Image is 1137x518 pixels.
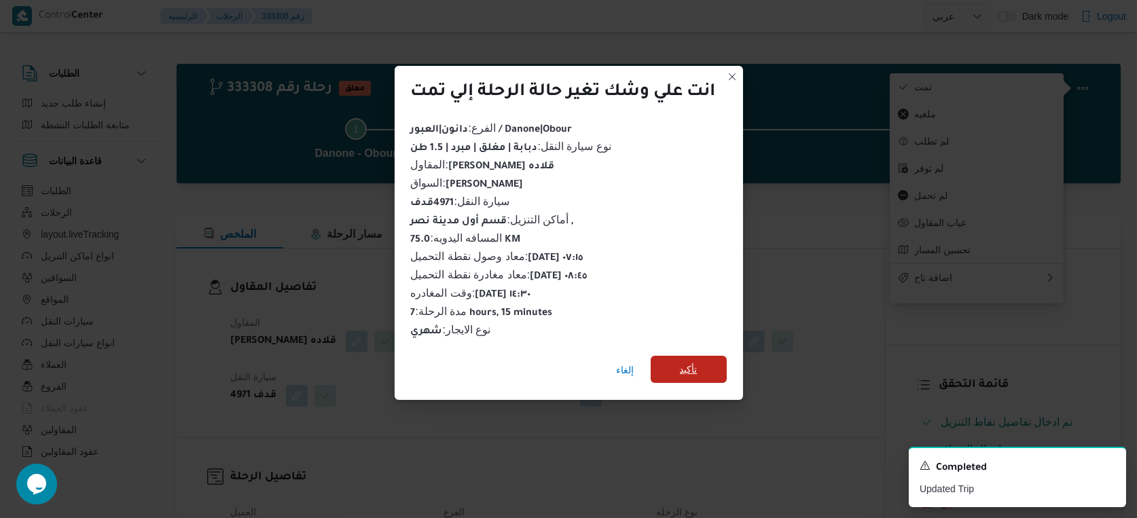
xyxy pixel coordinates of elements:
span: تأكيد [680,361,698,377]
span: الفرع : [411,122,572,134]
span: السواق : [411,177,523,189]
span: نوع الايجار : [411,324,491,335]
span: المقاول : [411,159,554,170]
span: Completed [936,460,987,477]
div: انت علي وشك تغير حالة الرحلة إلي تمت [411,82,716,104]
b: [PERSON_NAME] [446,180,523,191]
p: Updated Trip [920,482,1115,496]
b: 4971قدف [411,198,454,209]
span: نوع سيارة النقل : [411,141,611,152]
b: [DATE] ١٤:٣٠ [475,290,530,301]
iframe: chat widget [14,464,57,504]
b: [DATE] ٠٨:٤٥ [530,272,587,282]
span: أماكن التنزيل : [411,214,574,225]
span: المسافه اليدويه : [411,232,521,244]
span: معاد مغادرة نقطة التحميل : [411,269,588,280]
b: 7 hours, 15 minutes [411,308,553,319]
b: شهري [411,327,443,337]
span: إلغاء [617,362,634,378]
span: مدة الرحلة : [411,306,553,317]
button: إلغاء [611,356,640,384]
span: سيارة النقل : [411,196,510,207]
b: قسم أول مدينة نصر , [411,217,574,227]
b: 75.0 KM [411,235,521,246]
b: دبابة | مغلق | مبرد | 1.5 طن [411,143,538,154]
b: [PERSON_NAME] قلاده [448,162,554,172]
button: تأكيد [651,356,727,383]
b: [DATE] ٠٧:١٥ [528,253,583,264]
b: دانون|العبور / Danone|Obour [411,125,572,136]
div: Notification [920,459,1115,477]
button: Closes this modal window [724,69,740,85]
span: وقت المغادره : [411,287,531,299]
span: معاد وصول نقطة التحميل : [411,251,583,262]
